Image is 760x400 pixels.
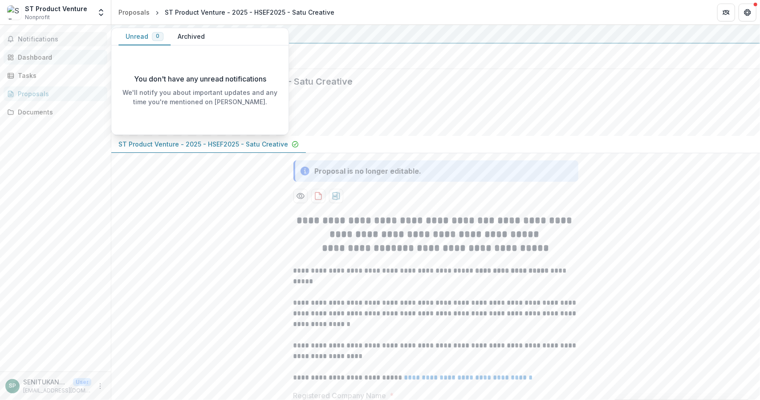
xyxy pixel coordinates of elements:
div: Tasks [18,71,100,80]
button: Unread [118,28,171,45]
button: Archived [171,28,212,45]
div: SENITUKANG PRODUCT [9,383,16,389]
a: Proposals [4,86,107,101]
button: Notifications [4,32,107,46]
button: download-proposal [311,189,325,203]
p: We'll notify you about important updates and any time you're mentioned on [PERSON_NAME]. [118,88,281,106]
button: Preview 1ae11c9a-aabb-450c-8cc9-4082567cac88-0.pdf [293,189,308,203]
div: Yayasan Hasanah [118,29,753,39]
a: Tasks [4,68,107,83]
span: Nonprofit [25,13,50,21]
img: ST Product Venture [7,5,21,20]
h2: ST Product Venture - 2025 - HSEF2025 - Satu Creative [118,76,739,87]
p: SENITUKANG PRODUCT [23,377,69,387]
p: You don't have any unread notifications [134,73,266,84]
p: [EMAIL_ADDRESS][DOMAIN_NAME] [23,387,91,395]
a: Documents [4,105,107,119]
div: ST Product Venture [25,4,87,13]
div: Proposal is no longer editable. [315,166,422,176]
p: ST Product Venture - 2025 - HSEF2025 - Satu Creative [118,139,288,149]
a: Proposals [115,6,153,19]
a: Dashboard [4,50,107,65]
button: Open entity switcher [95,4,107,21]
button: More [95,381,106,392]
div: Dashboard [18,53,100,62]
p: User [73,378,91,386]
div: Proposals [18,89,100,98]
nav: breadcrumb [115,6,338,19]
button: Get Help [739,4,756,21]
div: ST Product Venture - 2025 - HSEF2025 - Satu Creative [165,8,334,17]
div: Documents [18,107,100,117]
button: download-proposal [329,189,343,203]
span: Notifications [18,36,104,43]
button: Partners [717,4,735,21]
span: 0 [156,33,159,39]
div: Proposals [118,8,150,17]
